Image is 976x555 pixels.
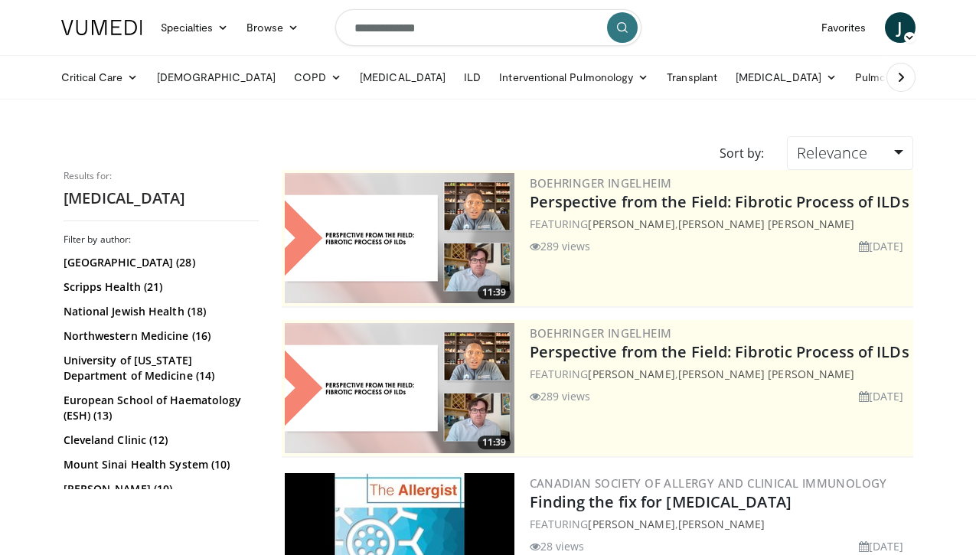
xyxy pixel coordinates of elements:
li: 28 views [530,538,585,554]
span: 11:39 [478,286,511,299]
li: [DATE] [859,388,904,404]
a: Boehringer Ingelheim [530,325,672,341]
a: National Jewish Health (18) [64,304,255,319]
a: 11:39 [285,323,514,453]
a: Perspective from the Field: Fibrotic Process of ILDs [530,341,909,362]
a: [MEDICAL_DATA] [726,62,846,93]
a: [PERSON_NAME] [678,517,765,531]
a: [DEMOGRAPHIC_DATA] [148,62,285,93]
h3: Filter by author: [64,233,259,246]
a: University of [US_STATE] Department of Medicine (14) [64,353,255,384]
div: FEATURING , [530,516,910,532]
input: Search topics, interventions [335,9,641,46]
a: [PERSON_NAME] [588,217,674,231]
a: [GEOGRAPHIC_DATA] (28) [64,255,255,270]
a: Canadian Society of Allergy and Clinical Immunology [530,475,887,491]
a: [PERSON_NAME] [PERSON_NAME] [678,367,855,381]
img: 0d260a3c-dea8-4d46-9ffd-2859801fb613.png.300x170_q85_crop-smart_upscale.png [285,173,514,303]
a: Transplant [658,62,726,93]
a: Finding the fix for [MEDICAL_DATA] [530,491,792,512]
a: [PERSON_NAME] [588,367,674,381]
a: Specialties [152,12,238,43]
div: FEATURING , [530,366,910,382]
img: VuMedi Logo [61,20,142,35]
a: European School of Haematology (ESH) (13) [64,393,255,423]
p: Results for: [64,170,259,182]
a: 11:39 [285,173,514,303]
a: COPD [285,62,351,93]
a: Cleveland Clinic (12) [64,433,255,448]
a: J [885,12,916,43]
li: [DATE] [859,538,904,554]
span: 11:39 [478,436,511,449]
div: Sort by: [708,136,775,170]
a: Browse [237,12,308,43]
a: [PERSON_NAME] (10) [64,482,255,497]
a: Interventional Pulmonology [490,62,658,93]
a: Favorites [812,12,876,43]
span: Relevance [797,142,867,163]
h2: [MEDICAL_DATA] [64,188,259,208]
a: [PERSON_NAME] [588,517,674,531]
div: FEATURING , [530,216,910,232]
li: 289 views [530,238,591,254]
a: Critical Care [52,62,148,93]
a: Scripps Health (21) [64,279,255,295]
a: [PERSON_NAME] [PERSON_NAME] [678,217,855,231]
a: [MEDICAL_DATA] [351,62,455,93]
a: ILD [455,62,490,93]
a: Perspective from the Field: Fibrotic Process of ILDs [530,191,909,212]
a: Mount Sinai Health System (10) [64,457,255,472]
img: 0d260a3c-dea8-4d46-9ffd-2859801fb613.png.300x170_q85_crop-smart_upscale.png [285,323,514,453]
li: [DATE] [859,238,904,254]
a: Northwestern Medicine (16) [64,328,255,344]
li: 289 views [530,388,591,404]
a: Relevance [787,136,912,170]
a: Boehringer Ingelheim [530,175,672,191]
